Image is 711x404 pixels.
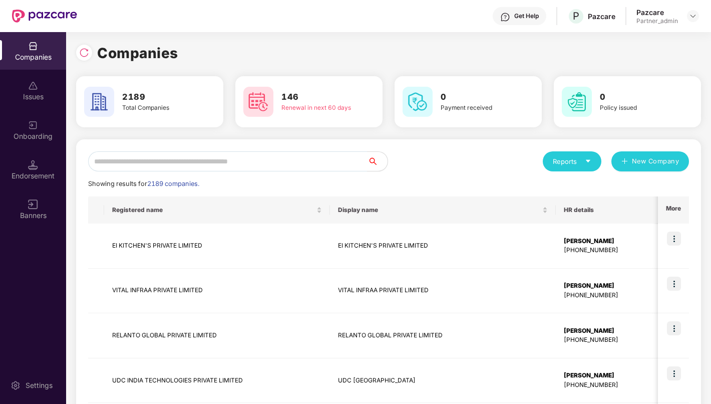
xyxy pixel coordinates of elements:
[330,358,556,403] td: UDC [GEOGRAPHIC_DATA]
[79,48,89,58] img: svg+xml;base64,PHN2ZyBpZD0iUmVsb2FkLTMyeDMyIiB4bWxucz0iaHR0cDovL3d3dy53My5vcmcvMjAwMC9zdmciIHdpZH...
[667,321,681,335] img: icon
[441,103,514,113] div: Payment received
[667,366,681,380] img: icon
[562,87,592,117] img: svg+xml;base64,PHN2ZyB4bWxucz0iaHR0cDovL3d3dy53My5vcmcvMjAwMC9zdmciIHdpZHRoPSI2MCIgaGVpZ2h0PSI2MC...
[104,269,330,314] td: VITAL INFRAA PRIVATE LIMITED
[632,156,679,166] span: New Company
[281,103,354,113] div: Renewal in next 60 days
[28,199,38,210] img: svg+xml;base64,PHN2ZyB3aWR0aD0iMTYiIGhlaWdodD0iMTYiIHZpZXdCb3g9IjAgMCAxNiAxNiIgZmlsbD0ibm9uZSIgeG...
[667,277,681,291] img: icon
[556,196,674,224] th: HR details
[97,42,178,64] h1: Companies
[500,12,510,22] img: svg+xml;base64,PHN2ZyBpZD0iSGVscC0zMngzMiIgeG1sbnM9Imh0dHA6Ly93d3cudzMub3JnLzIwMDAvc3ZnIiB3aWR0aD...
[564,371,666,380] div: [PERSON_NAME]
[84,87,114,117] img: svg+xml;base64,PHN2ZyB4bWxucz0iaHR0cDovL3d3dy53My5vcmcvMjAwMC9zdmciIHdpZHRoPSI2MCIgaGVpZ2h0PSI2MC...
[564,246,666,255] div: [PHONE_NUMBER]
[11,380,21,390] img: svg+xml;base64,PHN2ZyBpZD0iU2V0dGluZy0yMHgyMCIgeG1sbnM9Imh0dHA6Ly93d3cudzMub3JnLzIwMDAvc3ZnIiB3aW...
[28,41,38,51] img: svg+xml;base64,PHN2ZyBpZD0iQ29tcGFuaWVzIiB4bWxucz0iaHR0cDovL3d3dy53My5vcmcvMjAwMC9zdmciIHdpZHRoPS...
[564,281,666,291] div: [PERSON_NAME]
[330,313,556,358] td: RELANTO GLOBAL PRIVATE LIMITED
[330,196,556,224] th: Display name
[564,237,666,246] div: [PERSON_NAME]
[658,196,689,224] th: More
[564,291,666,300] div: [PHONE_NUMBER]
[585,158,591,164] span: caret-down
[281,91,354,104] h3: 146
[611,151,689,171] button: plusNew Company
[122,91,195,104] h3: 2189
[564,380,666,390] div: [PHONE_NUMBER]
[564,335,666,345] div: [PHONE_NUMBER]
[104,313,330,358] td: RELANTO GLOBAL PRIVATE LIMITED
[441,91,514,104] h3: 0
[28,120,38,130] img: svg+xml;base64,PHN2ZyB3aWR0aD0iMjAiIGhlaWdodD0iMjAiIHZpZXdCb3g9IjAgMCAyMCAyMCIgZmlsbD0ibm9uZSIgeG...
[600,91,673,104] h3: 0
[514,12,539,20] div: Get Help
[104,358,330,403] td: UDC INDIA TECHNOLOGIES PRIVATE LIMITED
[689,12,697,20] img: svg+xml;base64,PHN2ZyBpZD0iRHJvcGRvd24tMzJ4MzIiIHhtbG5zPSJodHRwOi8vd3d3LnczLm9yZy8yMDAwL3N2ZyIgd2...
[243,87,273,117] img: svg+xml;base64,PHN2ZyB4bWxucz0iaHR0cDovL3d3dy53My5vcmcvMjAwMC9zdmciIHdpZHRoPSI2MCIgaGVpZ2h0PSI2MC...
[588,12,615,21] div: Pazcare
[667,232,681,246] img: icon
[367,157,388,165] span: search
[28,81,38,91] img: svg+xml;base64,PHN2ZyBpZD0iSXNzdWVzX2Rpc2FibGVkIiB4bWxucz0iaHR0cDovL3d3dy53My5vcmcvMjAwMC9zdmciIH...
[600,103,673,113] div: Policy issued
[367,151,388,171] button: search
[12,10,77,23] img: New Pazcare Logo
[112,206,314,214] span: Registered name
[573,10,579,22] span: P
[122,103,195,113] div: Total Companies
[553,156,591,166] div: Reports
[330,269,556,314] td: VITAL INFRAA PRIVATE LIMITED
[564,326,666,336] div: [PERSON_NAME]
[88,180,199,187] span: Showing results for
[330,224,556,269] td: EI KITCHEN'S PRIVATE LIMITED
[636,17,678,25] div: Partner_admin
[28,160,38,170] img: svg+xml;base64,PHN2ZyB3aWR0aD0iMTQuNSIgaGVpZ2h0PSIxNC41IiB2aWV3Qm94PSIwIDAgMTYgMTYiIGZpbGw9Im5vbm...
[147,180,199,187] span: 2189 companies.
[338,206,540,214] span: Display name
[403,87,433,117] img: svg+xml;base64,PHN2ZyB4bWxucz0iaHR0cDovL3d3dy53My5vcmcvMjAwMC9zdmciIHdpZHRoPSI2MCIgaGVpZ2h0PSI2MC...
[104,224,330,269] td: EI KITCHEN'S PRIVATE LIMITED
[636,8,678,17] div: Pazcare
[104,196,330,224] th: Registered name
[23,380,56,390] div: Settings
[621,158,628,166] span: plus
